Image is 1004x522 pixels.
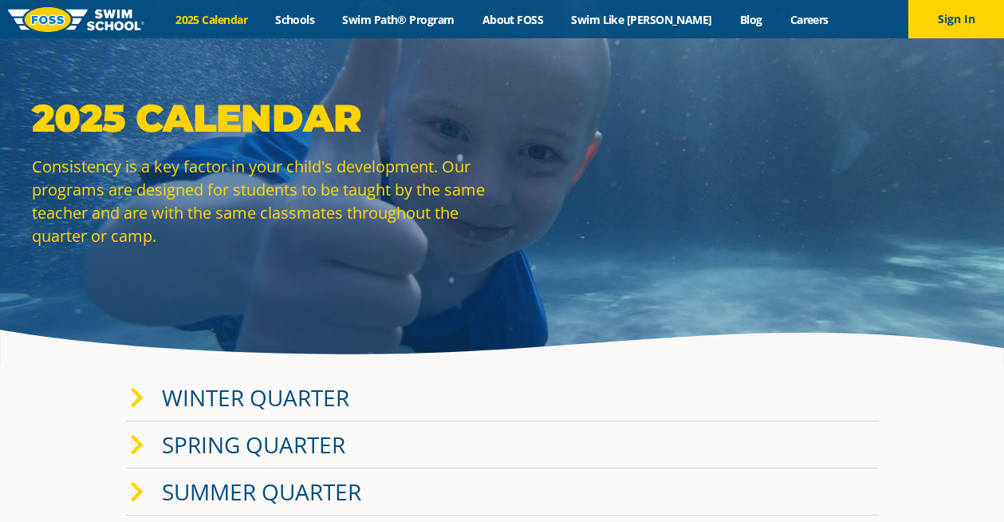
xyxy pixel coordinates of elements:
[32,155,494,247] p: Consistency is a key factor in your child's development. Our programs are designed for students t...
[8,7,144,32] img: FOSS Swim School Logo
[162,477,361,507] a: Summer Quarter
[776,12,842,27] a: Careers
[329,12,468,27] a: Swim Path® Program
[468,12,557,27] a: About FOSS
[726,12,776,27] a: Blog
[32,95,361,141] strong: 2025 Calendar
[162,429,345,460] a: Spring Quarter
[162,12,262,27] a: 2025 Calendar
[557,12,726,27] a: Swim Like [PERSON_NAME]
[262,12,329,27] a: Schools
[162,382,349,413] a: Winter Quarter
